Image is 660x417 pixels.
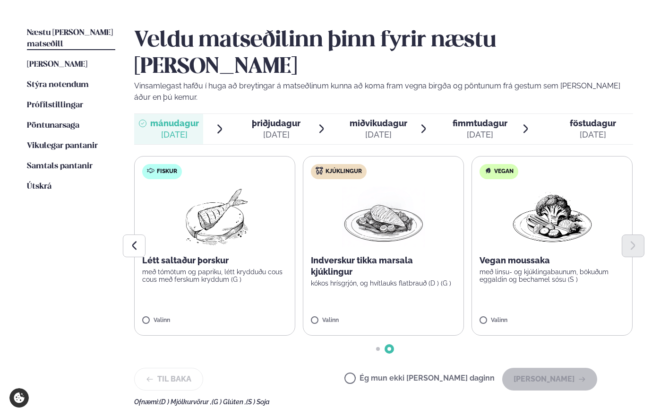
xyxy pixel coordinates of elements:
[252,118,300,128] span: þriðjudagur
[453,118,507,128] span: fimmtudagur
[27,29,113,48] span: Næstu [PERSON_NAME] matseðill
[502,368,597,391] button: [PERSON_NAME]
[150,129,199,140] div: [DATE]
[147,167,154,174] img: fish.svg
[27,101,83,109] span: Prófílstillingar
[9,388,29,408] a: Cookie settings
[350,129,407,140] div: [DATE]
[376,347,380,351] span: Go to slide 1
[570,129,616,140] div: [DATE]
[27,27,115,50] a: Næstu [PERSON_NAME] matseðill
[342,187,425,247] img: Chicken-breast.png
[27,81,89,89] span: Stýra notendum
[173,187,257,247] img: Fish.png
[27,100,83,111] a: Prófílstillingar
[27,59,87,70] a: [PERSON_NAME]
[316,167,323,174] img: chicken.svg
[159,398,212,406] span: (D ) Mjólkurvörur ,
[311,255,456,278] p: Indverskur tikka marsala kjúklingur
[453,129,507,140] div: [DATE]
[157,168,177,175] span: Fiskur
[134,80,633,103] p: Vinsamlegast hafðu í huga að breytingar á matseðlinum kunna að koma fram vegna birgða og pöntunum...
[134,27,633,80] h2: Veldu matseðilinn þinn fyrir næstu [PERSON_NAME]
[150,118,199,128] span: mánudagur
[142,268,287,283] p: með tómötum og papriku, létt krydduðu cous cous með ferskum kryddum (G )
[350,118,407,128] span: miðvikudagur
[511,187,594,247] img: Vegan.png
[27,61,87,69] span: [PERSON_NAME]
[387,347,391,351] span: Go to slide 2
[494,168,514,175] span: Vegan
[27,142,98,150] span: Vikulegar pantanir
[27,122,79,130] span: Pöntunarsaga
[246,398,270,406] span: (S ) Soja
[480,255,625,266] p: Vegan moussaka
[123,235,146,257] button: Previous slide
[480,268,625,283] p: með linsu- og kjúklingabaunum, bökuðum eggaldin og bechamel sósu (S )
[484,167,492,174] img: Vegan.svg
[570,118,616,128] span: föstudagur
[134,398,633,406] div: Ofnæmi:
[212,398,246,406] span: (G ) Glúten ,
[252,129,300,140] div: [DATE]
[27,79,89,91] a: Stýra notendum
[27,120,79,131] a: Pöntunarsaga
[27,162,93,170] span: Samtals pantanir
[27,161,93,172] a: Samtals pantanir
[142,255,287,266] p: Létt saltaður þorskur
[134,368,203,391] button: Til baka
[27,140,98,152] a: Vikulegar pantanir
[326,168,362,175] span: Kjúklingur
[311,279,456,287] p: kókos hrísgrjón, og hvítlauks flatbrauð (D ) (G )
[27,182,51,191] span: Útskrá
[27,181,51,192] a: Útskrá
[622,235,644,257] button: Next slide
